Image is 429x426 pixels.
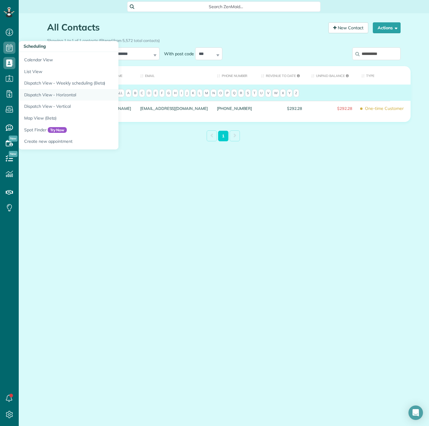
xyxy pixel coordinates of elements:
[265,89,271,98] span: V
[166,89,172,98] span: G
[261,106,302,111] span: $292.28
[19,112,170,124] a: Map View (Beta)
[238,89,244,98] span: R
[212,66,256,85] th: Phone number: activate to sort column ascending
[357,66,411,85] th: Type: activate to sort column ascending
[19,77,170,89] a: Dispatch View - Weekly scheduling (Beta)
[258,89,264,98] span: U
[47,22,324,32] h1: All Contacts
[272,89,279,98] span: W
[24,43,46,49] span: Scheduling
[328,22,368,33] a: New Contact
[231,89,237,98] span: Q
[307,66,357,85] th: Unpaid Balance: activate to sort column ascending
[9,136,18,142] span: New
[212,101,256,116] div: [PHONE_NUMBER]
[125,89,131,98] span: A
[19,66,170,78] a: List View
[293,89,299,98] span: Z
[19,89,170,101] a: Dispatch View - Horizontal
[159,89,165,98] span: F
[197,89,202,98] span: L
[19,52,170,66] a: Calendar View
[132,89,138,98] span: B
[218,89,224,98] span: O
[311,106,352,111] span: $292.28
[9,151,18,157] span: New
[136,101,212,116] div: [EMAIL_ADDRESS][DOMAIN_NAME]
[19,101,170,112] a: Dispatch View - Vertical
[280,89,286,98] span: X
[373,22,401,33] button: Actions
[408,405,423,420] div: Open Intercom Messenger
[19,136,170,149] a: Create new appointment
[153,89,158,98] span: E
[224,89,230,98] span: P
[160,51,195,57] label: With post code
[185,89,189,98] span: J
[139,89,145,98] span: C
[136,66,212,85] th: Email: activate to sort column ascending
[252,89,257,98] span: T
[245,89,251,98] span: S
[146,89,152,98] span: D
[172,89,178,98] span: H
[19,124,170,136] a: Spot FinderTry Now
[203,89,210,98] span: M
[115,89,124,98] span: All
[179,89,184,98] span: I
[361,103,406,114] span: One-time Customer
[218,131,228,141] a: 1
[48,127,67,133] span: Try Now
[211,89,217,98] span: N
[256,66,307,85] th: Revenue to Date: activate to sort column ascending
[190,89,196,98] span: K
[47,35,401,43] div: Showing 1 to 1 of 1 contacts (filtered from 5,572 total contacts)
[287,89,292,98] span: Y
